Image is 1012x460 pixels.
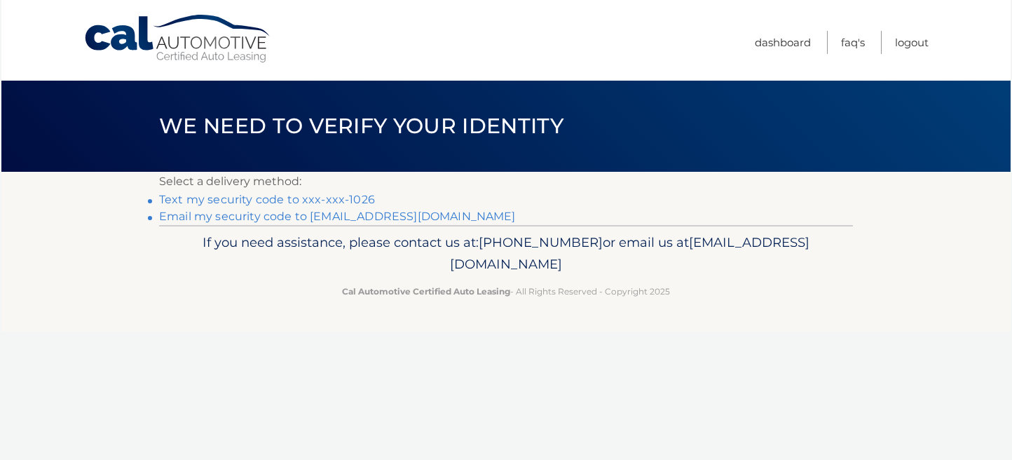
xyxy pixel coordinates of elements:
[159,210,516,223] a: Email my security code to [EMAIL_ADDRESS][DOMAIN_NAME]
[83,14,273,64] a: Cal Automotive
[755,31,811,54] a: Dashboard
[168,231,844,276] p: If you need assistance, please contact us at: or email us at
[895,31,929,54] a: Logout
[342,286,510,297] strong: Cal Automotive Certified Auto Leasing
[159,113,563,139] span: We need to verify your identity
[841,31,865,54] a: FAQ's
[479,234,603,250] span: [PHONE_NUMBER]
[159,172,853,191] p: Select a delivery method:
[168,284,844,299] p: - All Rights Reserved - Copyright 2025
[159,193,375,206] a: Text my security code to xxx-xxx-1026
